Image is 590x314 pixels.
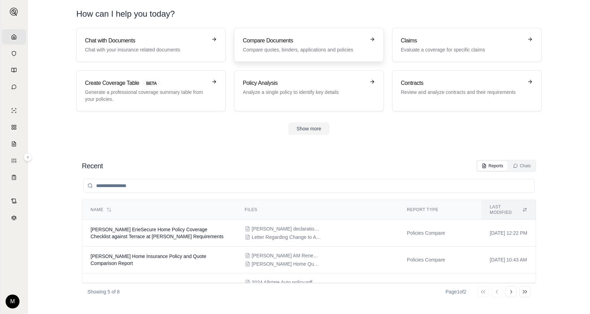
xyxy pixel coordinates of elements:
h3: Chat with Documents [85,37,207,45]
td: [DATE] 10:43 AM [481,247,536,273]
div: Chats [513,163,531,169]
a: Prompt Library [2,63,26,78]
h3: Create Coverage Table [85,79,207,87]
h3: Compare Documents [243,37,365,45]
th: Report Type [398,200,481,220]
a: ClaimsEvaluate a coverage for specific claims [392,28,542,62]
span: Comparison Report: Allstate Auto, Homeowners, and Umbrella Policies vs. Erie Insurance Multi-Poli... [91,282,226,302]
span: Matthew O'Neill ErieSecure Home Policy Coverage Checklist against Terrace at Montgomery HOA Requi... [91,227,224,239]
a: Policy AnalysisAnalyze a single policy to identify key details [234,70,383,111]
a: Coverage Table [2,170,26,185]
button: Reports [478,161,507,171]
span: Sara Kimble Home Insurance Policy and Quote Comparison Report [91,253,206,266]
a: Create Coverage TableBETAGenerate a professional coverage summary table from your policies. [76,70,226,111]
p: Compare quotes, binders, applications and policies [243,46,365,53]
h2: Recent [82,161,103,171]
span: Letter Regarding Change to Association Insurance - 8.22.25.pdf [252,234,321,241]
span: m. oniell declarations.pdf [252,225,321,232]
p: Evaluate a coverage for specific claims [401,46,523,53]
td: [DATE] 10:10 AM [481,273,536,311]
a: Documents Vault [2,46,26,61]
div: Last modified [490,204,527,215]
div: Name [91,207,228,212]
p: Showing 5 of 8 [87,288,120,295]
td: Policies Compare [398,220,481,247]
button: Show more [288,122,330,135]
h3: Claims [401,37,523,45]
h3: Policy Analysis [243,79,365,87]
p: Chat with your insurance related documents [85,46,207,53]
td: Policies Compare [398,247,481,273]
p: Generate a professional coverage summary table from your policies. [85,89,207,103]
a: Chat [2,79,26,95]
span: BETA [142,80,161,87]
div: Page 1 of 2 [445,288,466,295]
td: [DATE] 12:22 PM [481,220,536,247]
a: Chat with DocumentsChat with your insurance related documents [76,28,226,62]
a: Contract Analysis [2,193,26,209]
h1: How can I help you today? [76,8,175,19]
a: Home [2,29,26,45]
th: Files [236,200,399,220]
button: Chats [509,161,535,171]
div: M [6,295,20,308]
h3: Contracts [401,79,523,87]
div: Reports [482,163,503,169]
td: Policies Compare [398,273,481,311]
a: ContractsReview and analyze contracts and their requirements [392,70,542,111]
a: Single Policy [2,103,26,118]
p: Review and analyze contracts and their requirements [401,89,523,96]
span: 2024 Allstate Auto policy.pdf [252,279,312,286]
a: Legal Search Engine [2,210,26,225]
button: Expand sidebar [7,5,21,19]
a: Claim Coverage [2,136,26,152]
span: S. Kimble Home Quote.pdf [252,260,321,267]
a: Policy Comparisons [2,120,26,135]
a: Custom Report [2,153,26,168]
a: Compare DocumentsCompare quotes, binders, applications and policies [234,28,383,62]
span: S. Kimble AM Renewal.pdf [252,252,321,259]
p: Analyze a single policy to identify key details [243,89,365,96]
button: Expand sidebar [24,153,32,161]
img: Expand sidebar [10,8,18,16]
